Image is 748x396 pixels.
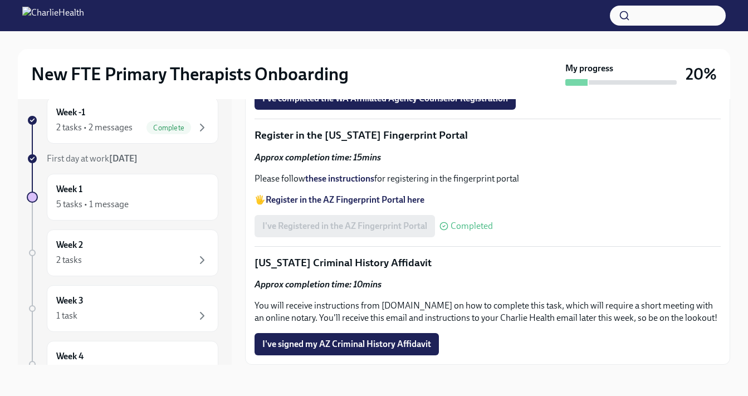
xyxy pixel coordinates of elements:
a: First day at work[DATE] [27,153,218,165]
img: CharlieHealth [22,7,84,25]
strong: [DATE] [109,153,138,164]
a: Week 15 tasks • 1 message [27,174,218,221]
a: Register in the AZ Fingerprint Portal here [266,194,424,205]
span: Complete [146,124,191,132]
div: 2 tasks [56,254,82,266]
a: Week 31 task [27,285,218,332]
a: Week 4 [27,341,218,388]
p: [US_STATE] Criminal History Affidavit [255,256,721,270]
p: Register in the [US_STATE] Fingerprint Portal [255,128,721,143]
button: I've signed my AZ Criminal History Affidavit [255,333,439,355]
h2: New FTE Primary Therapists Onboarding [31,63,349,85]
a: Week -12 tasks • 2 messagesComplete [27,97,218,144]
a: Week 22 tasks [27,229,218,276]
h6: Week 2 [56,239,83,251]
h6: Week -1 [56,106,85,119]
a: these instructions [305,173,374,184]
strong: Approx completion time: 10mins [255,279,382,290]
span: First day at work [47,153,138,164]
span: Completed [451,222,493,231]
div: 1 task [56,310,77,322]
h3: 20% [686,64,717,84]
p: 🖐️ [255,194,721,206]
h6: Week 3 [56,295,84,307]
p: You will receive instructions from [DOMAIN_NAME] on how to complete this task, which will require... [255,300,721,324]
strong: Approx completion time: 15mins [255,152,381,163]
span: I've signed my AZ Criminal History Affidavit [262,339,431,350]
div: 5 tasks • 1 message [56,198,129,211]
h6: Week 4 [56,350,84,363]
h6: Week 1 [56,183,82,195]
p: Please follow for registering in the fingerprint portal [255,173,721,185]
div: 2 tasks • 2 messages [56,121,133,134]
strong: My progress [565,62,613,75]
